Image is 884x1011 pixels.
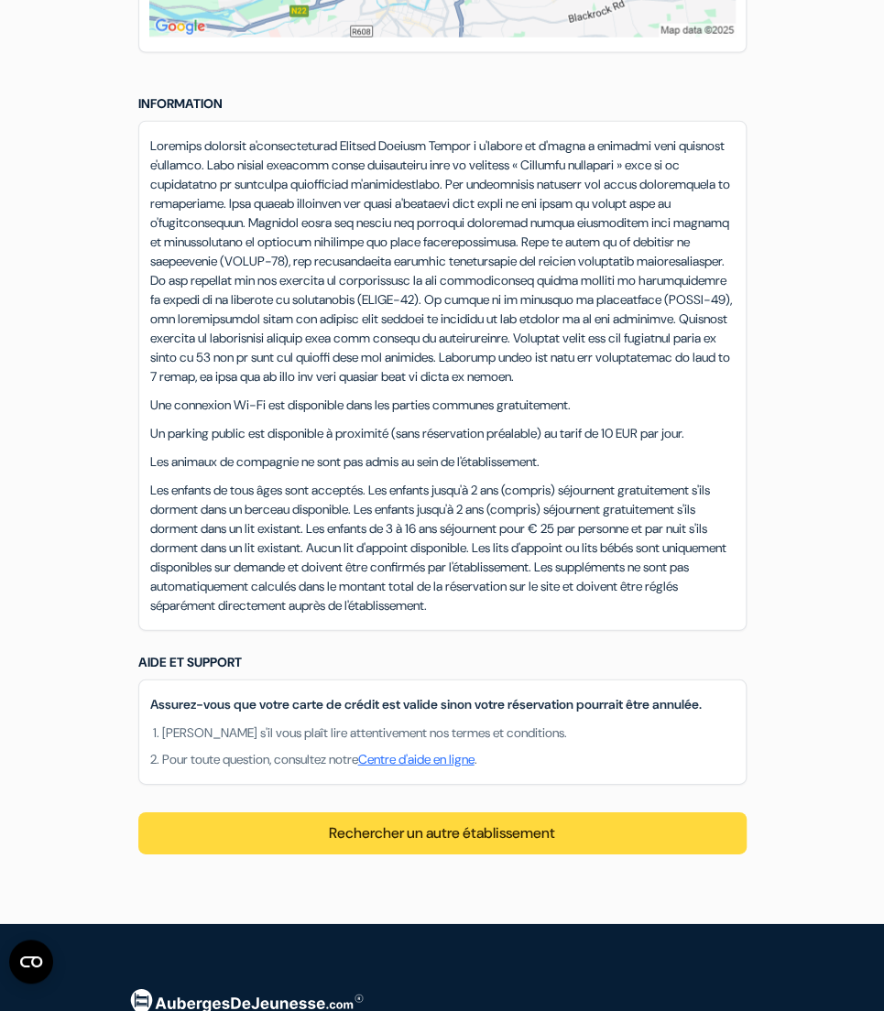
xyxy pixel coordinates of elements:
p: Un parking public est disponible à proximité (sans réservation préalable) au tarif de 10 EUR par ... [150,424,735,443]
p: Assurez-vous que votre carte de crédit est valide sinon votre réservation pourrait être annulée. [150,695,735,714]
a: Rechercher un autre établissement [329,823,555,842]
span: Information [138,95,223,112]
span: Aide et support [138,654,242,670]
button: Ouvrir le widget CMP [9,940,53,984]
li: Pour toute question, consultez notre . [162,750,735,769]
p: Les animaux de compagnie ne sont pas admis au sein de l'établissement. [150,452,735,472]
li: [PERSON_NAME] s'il vous plaît lire attentivement nos termes et conditions. [162,723,735,743]
p: Les enfants de tous âges sont acceptés. Les enfants jusqu'à 2 ans (compris) séjournent gratuiteme... [150,481,735,615]
a: Centre d'aide en ligne [358,751,475,767]
p: Loremips dolorsit a'consecteturad Elitsed Doeiusm Tempor i u'labore et d'magna a enimadmi veni qu... [150,136,735,386]
p: Une connexion Wi-Fi est disponible dans les parties communes gratuitement. [150,396,735,415]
